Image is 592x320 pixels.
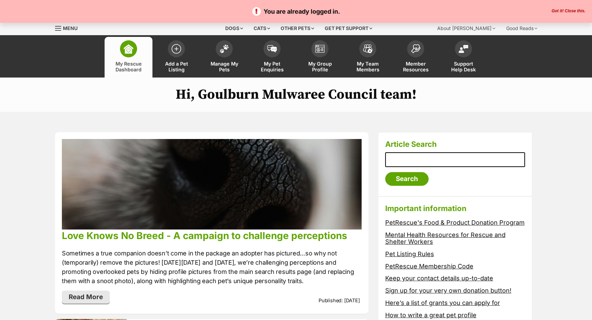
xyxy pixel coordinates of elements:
[113,61,144,72] span: My Rescue Dashboard
[459,45,468,53] img: help-desk-icon-fdf02630f3aa405de69fd3d07c3f3aa587a6932b1a1747fa1d2bba05be0121f9.svg
[392,37,440,78] a: Member Resources
[320,22,377,35] div: Get pet support
[152,37,200,78] a: Add a Pet Listing
[385,287,511,294] a: Sign up for your very own donation button!
[62,291,110,304] a: Read More
[276,22,319,35] div: Other pets
[319,297,360,304] p: Published: [DATE]
[62,230,347,241] a: Love Knows No Breed - A campaign to challenge perceptions
[385,250,434,258] a: Pet Listing Rules
[257,61,287,72] span: My Pet Enquiries
[400,61,431,72] span: Member Resources
[448,61,479,72] span: Support Help Desk
[501,22,542,35] div: Good Reads
[161,61,192,72] span: Add a Pet Listing
[267,45,277,53] img: pet-enquiries-icon-7e3ad2cf08bfb03b45e93fb7055b45f3efa6380592205ae92323e6603595dc1f.svg
[385,219,525,226] a: PetRescue's Food & Product Donation Program
[249,22,275,35] div: Cats
[296,37,344,78] a: My Group Profile
[344,37,392,78] a: My Team Members
[385,204,525,213] h3: Important information
[62,139,362,229] img: qlpmmvihh7jrrcblay3l.jpg
[62,249,362,286] p: Sometimes a true companion doesn’t come in the package an adopter has pictured…so why not (tempor...
[385,172,429,186] input: Search
[315,45,325,53] img: group-profile-icon-3fa3cf56718a62981997c0bc7e787c4b2cf8bcc04b72c1350f741eb67cf2f40e.svg
[385,275,493,282] a: Keep your contact details up-to-date
[220,22,248,35] div: Dogs
[385,311,476,319] a: How to write a great pet profile
[432,22,500,35] div: About [PERSON_NAME]
[172,44,181,54] img: add-pet-listing-icon-0afa8454b4691262ce3f59096e99ab1cd57d4a30225e0717b998d2c9b9846f56.svg
[363,44,373,53] img: team-members-icon-5396bd8760b3fe7c0b43da4ab00e1e3bb1a5d9ba89233759b79545d2d3fc5d0d.svg
[385,231,506,246] a: Mental Health Resources for Rescue and Shelter Workers
[55,22,82,34] a: Menu
[352,61,383,72] span: My Team Members
[105,37,152,78] a: My Rescue Dashboard
[248,37,296,78] a: My Pet Enquiries
[440,37,487,78] a: Support Help Desk
[63,25,78,31] span: Menu
[305,61,335,72] span: My Group Profile
[219,44,229,53] img: manage-my-pets-icon-02211641906a0b7f246fdf0571729dbe1e7629f14944591b6c1af311fb30b64b.svg
[385,139,525,149] h3: Article Search
[385,263,473,270] a: PetRescue Membership Code
[385,299,500,306] a: Here’s a list of grants you can apply for
[124,44,133,54] img: dashboard-icon-eb2f2d2d3e046f16d808141f083e7271f6b2e854fb5c12c21221c1fb7104beca.svg
[209,61,240,72] span: Manage My Pets
[200,37,248,78] a: Manage My Pets
[411,44,420,53] img: member-resources-icon-8e73f808a243e03378d46382f2149f9095a855e16c252ad45f914b54edf8863c.svg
